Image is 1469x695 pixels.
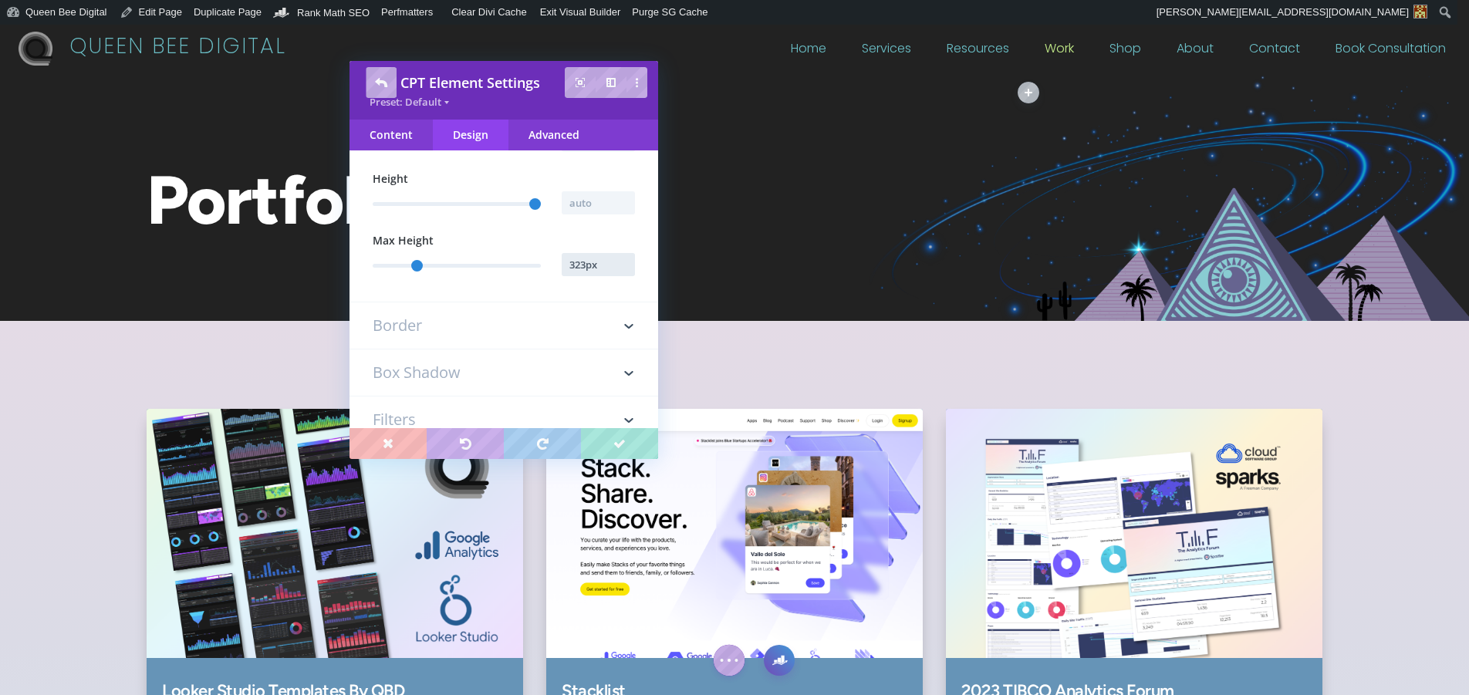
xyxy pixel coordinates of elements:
[508,120,599,150] div: Advanced
[370,96,441,108] span: Preset: Default
[373,233,434,248] span: Max Height
[373,171,408,187] span: Height
[373,349,635,396] h3: Box Shadow
[69,39,286,58] p: QUEEN BEE DIGITAL
[562,191,635,214] input: auto
[373,302,635,349] h3: Border
[350,120,433,150] div: Content
[562,253,635,276] input: none
[433,120,508,150] div: Design
[373,396,635,443] h3: Filters
[297,7,370,19] span: Rank Math SEO
[400,73,540,92] span: CPT Element Settings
